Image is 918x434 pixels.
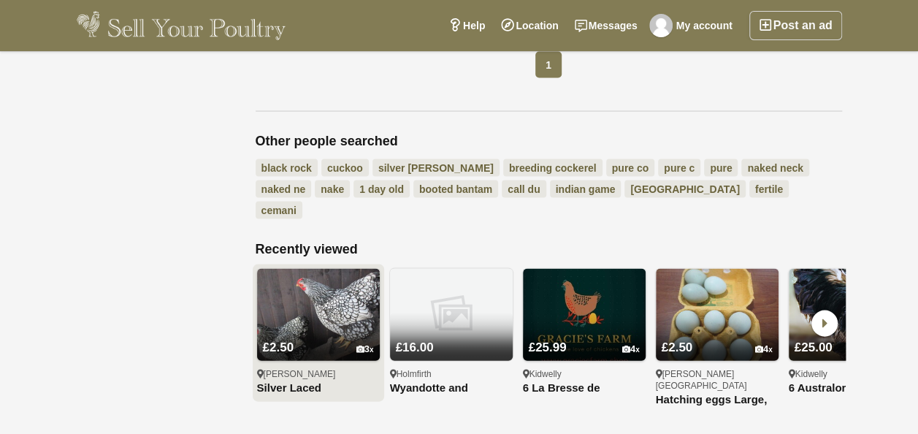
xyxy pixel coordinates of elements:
h2: Recently viewed [256,242,842,258]
a: indian game [550,180,621,198]
a: 1 day old [353,180,410,198]
a: My account [646,11,741,40]
img: Sell Your Poultry [77,11,286,40]
a: pure [704,159,738,177]
a: booted bantam [413,180,498,198]
img: 6 La Bresse de Gallouise Hatching eggs P&P Included Tracked 24 [523,269,646,361]
a: £16.00 [390,313,513,361]
a: Location [493,11,566,40]
a: Post an ad [749,11,842,40]
a: £25.99 4 [523,313,646,361]
a: Help [440,11,493,40]
a: cuckoo [321,159,369,177]
img: Silver Laced Wyandotte Bantam hatching eggs [257,269,380,361]
a: Hatching eggs Large, Tailed Black Araucana . Blue eggs [656,394,779,406]
div: [PERSON_NAME][GEOGRAPHIC_DATA] [656,368,779,392]
a: silver [PERSON_NAME] [372,159,500,177]
img: JP Van der Merwe [649,14,673,37]
span: £25.99 [529,340,567,354]
a: call du [502,180,546,198]
span: £16.00 [396,340,434,354]
a: naked neck [741,159,808,177]
div: Holmfirth [390,368,513,380]
div: 3 [356,344,374,355]
span: 1 [535,52,562,78]
a: black rock [256,159,318,177]
a: Wyandotte and Leghorn mixed hatching eggs [390,382,513,395]
a: pure co [606,159,655,177]
div: Kidwelly [523,368,646,380]
div: 4 [755,344,773,355]
a: Silver Laced Wyandotte Bantam hatching eggs [257,382,380,395]
a: £25.00 1 [789,313,911,361]
a: nake [315,180,350,198]
a: Messages [567,11,646,40]
h2: Other people searched [256,134,842,150]
span: £2.50 [263,340,294,354]
a: £2.50 4 [656,313,779,361]
div: 4 [622,344,640,355]
div: Kidwelly [789,368,911,380]
a: naked ne [256,180,312,198]
a: £2.50 3 [257,313,380,361]
img: Wyandotte and Leghorn mixed hatching eggs [390,269,513,361]
span: £2.50 [662,340,693,354]
a: cemani [256,202,302,219]
a: breeding cockerel [503,159,603,177]
img: Hatching eggs Large, Tailed Black Araucana . Blue eggs [656,269,779,361]
a: pure c [658,159,700,177]
div: [PERSON_NAME] [257,368,380,380]
a: [GEOGRAPHIC_DATA] [624,180,746,198]
a: 6 Australorp Hatching eggs [789,382,911,395]
a: fertile [749,180,789,198]
a: 6 La Bresse de Gallouise Hatching eggs P&P Included Tracked 24 [523,382,646,395]
span: £25.00 [795,340,833,354]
